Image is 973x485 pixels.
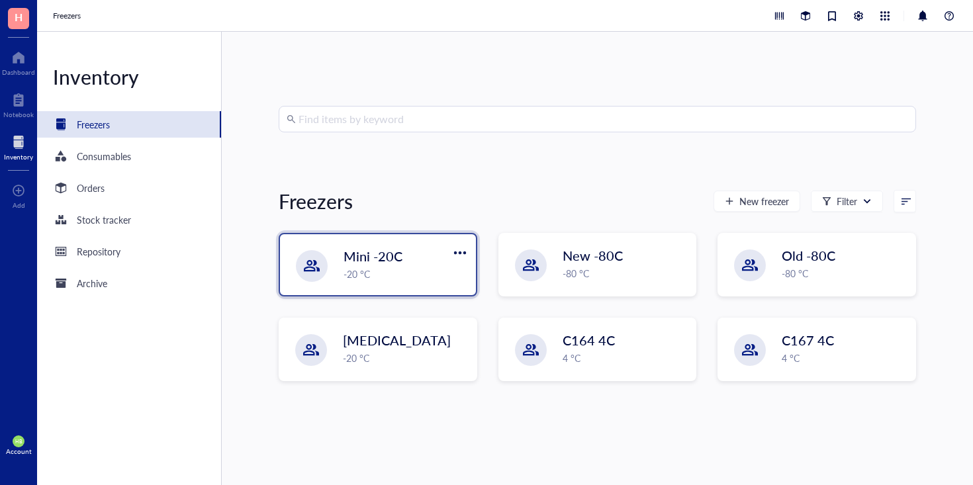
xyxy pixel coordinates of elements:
a: Repository [37,238,221,265]
a: Stock tracker [37,206,221,233]
span: H [15,9,23,25]
div: Account [6,447,32,455]
div: Freezers [279,188,353,214]
div: Dashboard [2,68,35,76]
a: Freezers [53,9,83,22]
div: Notebook [3,110,34,118]
div: -20 °C [344,267,468,281]
div: Inventory [37,64,221,90]
div: 4 °C [563,351,688,365]
div: Orders [77,181,105,195]
span: Old -80C [782,246,835,265]
span: Mini -20C [344,247,402,265]
div: Add [13,201,25,209]
div: Consumables [77,149,131,163]
span: New freezer [739,196,789,206]
span: [MEDICAL_DATA] [343,331,451,349]
a: Archive [37,270,221,296]
div: -80 °C [563,266,688,281]
span: C167 4C [782,331,834,349]
span: HB [15,439,22,445]
a: Notebook [3,89,34,118]
div: Repository [77,244,120,259]
button: New freezer [714,191,800,212]
div: Freezers [77,117,110,132]
div: 4 °C [782,351,907,365]
a: Freezers [37,111,221,138]
a: Dashboard [2,47,35,76]
div: -20 °C [343,351,469,365]
a: Orders [37,175,221,201]
div: Archive [77,276,107,290]
a: Consumables [37,143,221,169]
a: Inventory [4,132,33,161]
div: Inventory [4,153,33,161]
div: Stock tracker [77,212,131,227]
span: New -80C [563,246,623,265]
div: Filter [837,194,857,208]
div: -80 °C [782,266,907,281]
span: C164 4C [563,331,615,349]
